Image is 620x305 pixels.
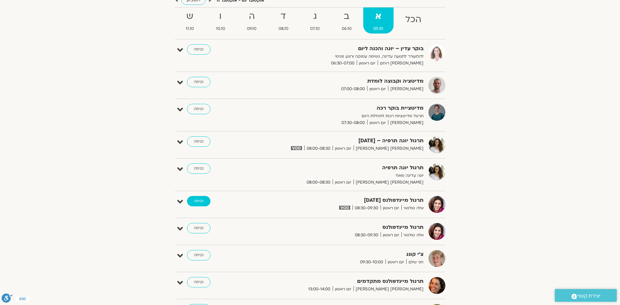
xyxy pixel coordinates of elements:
[353,205,381,212] span: 08:30-09:30
[363,9,394,24] strong: א
[237,25,267,32] span: 09.10
[264,250,424,259] strong: צ'י קונג
[264,53,424,60] p: להתעורר לתנועה עדינה, נשימה עמוקה ורוגע פנימי
[401,232,424,239] span: אלה טולנאי
[363,7,394,34] a: א05.10
[378,60,424,67] span: [PERSON_NAME] רוחם
[353,145,424,152] span: [PERSON_NAME] [PERSON_NAME]
[353,286,424,293] span: [PERSON_NAME] [PERSON_NAME]
[353,179,424,186] span: [PERSON_NAME] [PERSON_NAME]
[187,196,210,206] a: כניסה
[395,7,432,34] a: הכל
[268,9,299,24] strong: ד
[333,145,353,152] span: יום ראשון
[264,44,424,53] strong: בוקר עדין – יוגה והכנה ליום
[176,9,205,24] strong: ש
[333,286,353,293] span: יום ראשון
[395,12,432,27] strong: הכל
[187,136,210,147] a: כניסה
[381,232,401,239] span: יום ראשון
[300,25,330,32] span: 07.10
[264,77,424,86] strong: מדיטציה וקבוצה לומדת
[358,259,385,266] span: 09:30-10:00
[367,119,388,126] span: יום ראשון
[300,7,330,34] a: ג07.10
[331,25,362,32] span: 06.10
[264,277,424,286] strong: תרגול מיינדפולנס מתקדמים
[206,9,236,24] strong: ו
[187,277,210,287] a: כניסה
[187,44,210,55] a: כניסה
[237,7,267,34] a: ה09.10
[264,172,424,179] p: יוגה עדינה מאוד
[187,223,210,233] a: כניסה
[367,86,388,92] span: יום ראשון
[401,205,424,212] span: אלה טולנאי
[264,104,424,113] strong: מדיטציית בוקר רכה
[268,7,299,34] a: ד08.10
[187,163,210,174] a: כניסה
[264,196,424,205] strong: תרגול מיינדפולנס [DATE]
[187,104,210,114] a: כניסה
[385,259,406,266] span: יום ראשון
[304,145,333,152] span: 08:00-08:30
[300,9,330,24] strong: ג
[187,77,210,87] a: כניסה
[176,25,205,32] span: 11.10
[206,25,236,32] span: 10.10
[363,25,394,32] span: 05.10
[329,60,357,67] span: 06:30-07:00
[331,7,362,34] a: ב06.10
[264,223,424,232] strong: תרגול מיינדפולנס
[388,86,424,92] span: [PERSON_NAME]
[331,9,362,24] strong: ב
[339,206,350,210] img: vodicon
[187,250,210,260] a: כניסה
[206,7,236,34] a: ו10.10
[264,136,424,145] strong: תרגול יוגה תרפיה – [DATE]
[333,179,353,186] span: יום ראשון
[306,286,333,293] span: 13:00-14:00
[176,7,205,34] a: ש11.10
[264,163,424,172] strong: תרגול יוגה תרפיה
[237,9,267,24] strong: ה
[304,179,333,186] span: 08:00-08:30
[339,119,367,126] span: 07:30-08:00
[264,113,424,119] p: תרגול מדיטציות רכות לתחילת היום
[555,289,617,302] a: יצירת קשר
[353,232,381,239] span: 08:30-09:30
[577,292,600,300] span: יצירת קשר
[357,60,378,67] span: יום ראשון
[291,146,302,150] img: vodicon
[381,205,401,212] span: יום ראשון
[406,259,424,266] span: חני שלם
[388,119,424,126] span: [PERSON_NAME]
[268,25,299,32] span: 08.10
[339,86,367,92] span: 07:00-08:00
